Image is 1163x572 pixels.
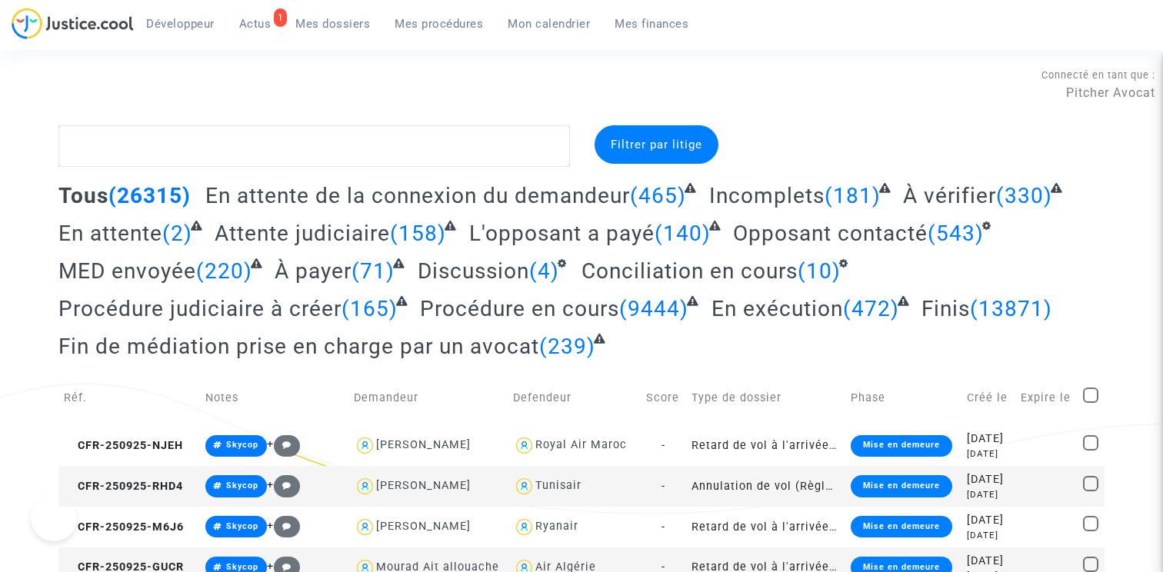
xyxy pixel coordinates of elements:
div: [PERSON_NAME] [376,479,471,492]
span: Skycop [226,521,258,531]
span: + [267,478,300,491]
img: icon-user.svg [354,434,376,457]
div: Royal Air Maroc [535,438,627,451]
span: Mes dossiers [295,17,370,31]
span: - [661,520,665,534]
img: icon-user.svg [513,516,535,538]
td: Expire le [1015,371,1078,425]
img: icon-user.svg [513,434,535,457]
a: 1Actus [227,12,284,35]
span: Skycop [226,562,258,572]
span: (26315) [108,183,191,208]
div: [PERSON_NAME] [376,520,471,533]
span: À payer [275,258,352,284]
span: + [267,437,300,451]
span: Skycop [226,481,258,491]
span: CFR-250925-M6J6 [64,520,184,534]
div: Mise en demeure [851,475,952,497]
span: Connecté en tant que : [1041,69,1155,81]
td: Retard de vol à l'arrivée (Règlement CE n°261/2004) [686,425,845,466]
div: [DATE] [967,553,1009,570]
span: (181) [825,183,881,208]
span: (9444) [619,296,688,321]
span: (13871) [970,296,1052,321]
td: Réf. [58,371,200,425]
span: - [661,480,665,493]
div: [PERSON_NAME] [376,438,471,451]
div: [DATE] [967,431,1009,447]
div: [DATE] [967,488,1009,501]
span: Fin de médiation prise en charge par un avocat [58,334,539,359]
span: (543) [928,221,984,246]
span: En attente [58,221,162,246]
img: icon-user.svg [513,475,535,497]
div: 1 [274,8,288,27]
img: icon-user.svg [354,475,376,497]
a: Mes finances [602,12,701,35]
span: (330) [996,183,1052,208]
a: Mes procédures [382,12,495,35]
td: Type de dossier [686,371,845,425]
a: Mon calendrier [495,12,602,35]
div: [DATE] [967,529,1009,542]
span: Tous [58,183,108,208]
span: À vérifier [903,183,996,208]
span: (220) [196,258,252,284]
div: Mise en demeure [851,435,952,457]
td: Créé le [961,371,1015,425]
td: Notes [200,371,349,425]
span: Finis [921,296,970,321]
span: (165) [342,296,398,321]
span: MED envoyée [58,258,196,284]
td: Defendeur [508,371,641,425]
span: (71) [352,258,395,284]
span: Procédure judiciaire à créer [58,296,342,321]
span: (10) [798,258,841,284]
iframe: Help Scout Beacon - Open [31,495,77,541]
span: En exécution [711,296,843,321]
span: L'opposant a payé [469,221,655,246]
span: Filtrer par litige [611,138,702,151]
div: Mise en demeure [851,516,952,537]
div: [DATE] [967,471,1009,488]
div: Ryanair [535,520,578,533]
span: En attente de la connexion du demandeur [205,183,630,208]
td: Score [641,371,686,425]
span: Mon calendrier [508,17,590,31]
td: Phase [845,371,961,425]
div: [DATE] [967,447,1009,461]
div: Tunisair [535,479,581,492]
span: + [267,519,300,532]
span: Actus [239,17,272,31]
span: (158) [390,221,446,246]
img: icon-user.svg [354,516,376,538]
a: Développeur [134,12,227,35]
span: (465) [630,183,686,208]
td: Retard de vol à l'arrivée (Règlement CE n°261/2004) [686,507,845,547]
span: - [661,439,665,452]
div: [DATE] [967,512,1009,529]
img: jc-logo.svg [12,8,134,39]
span: (472) [843,296,899,321]
span: CFR-250925-RHD4 [64,480,183,493]
span: Incomplets [709,183,825,208]
span: (140) [655,221,711,246]
span: (4) [529,258,559,284]
span: Développeur [146,17,215,31]
span: Conciliation en cours [581,258,798,284]
td: Demandeur [348,371,508,425]
span: Discussion [418,258,529,284]
a: Mes dossiers [283,12,382,35]
span: CFR-250925-NJEH [64,439,183,452]
span: Skycop [226,440,258,450]
span: Mes procédures [395,17,483,31]
span: Opposant contacté [733,221,928,246]
span: Mes finances [615,17,688,31]
span: (2) [162,221,192,246]
span: Attente judiciaire [215,221,390,246]
td: Annulation de vol (Règlement CE n°261/2004) [686,466,845,507]
span: (239) [539,334,595,359]
span: Procédure en cours [420,296,619,321]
